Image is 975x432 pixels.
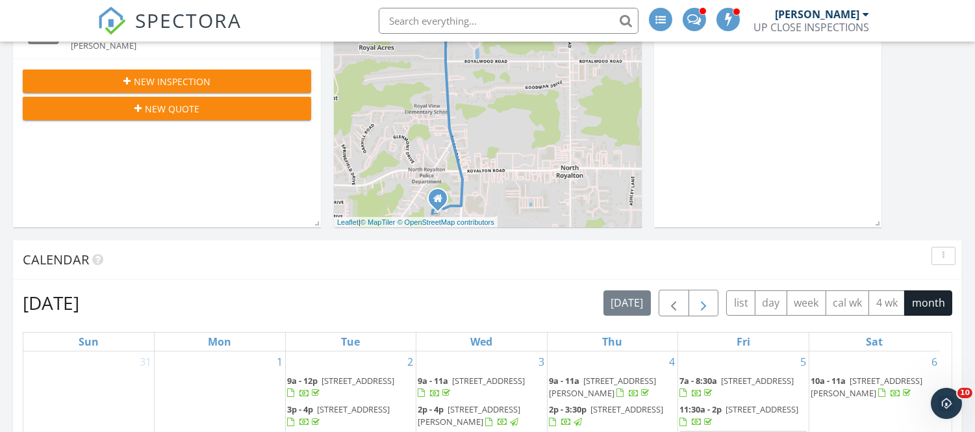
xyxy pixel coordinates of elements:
[468,333,495,351] a: Wednesday
[287,375,394,399] a: 9a - 12p [STREET_ADDRESS]
[418,375,525,399] a: 9a - 11a [STREET_ADDRESS]
[145,102,199,116] span: New Quote
[334,217,498,228] div: |
[287,374,415,401] a: 9a - 12p [STREET_ADDRESS]
[931,388,962,419] iframe: Intercom live chat
[287,402,415,430] a: 3p - 4p [STREET_ADDRESS]
[23,97,311,120] button: New Quote
[679,402,807,430] a: 11:30a - 2p [STREET_ADDRESS]
[338,333,362,351] a: Tuesday
[549,402,677,430] a: 2p - 3:30p [STREET_ADDRESS]
[600,333,626,351] a: Thursday
[418,403,444,415] span: 2p - 4p
[379,8,639,34] input: Search everything...
[679,375,794,399] a: 7a - 8:30a [STREET_ADDRESS]
[134,75,210,88] span: New Inspection
[418,402,546,430] a: 2p - 4p [STREET_ADDRESS][PERSON_NAME]
[726,403,798,415] span: [STREET_ADDRESS]
[418,403,520,427] a: 2p - 4p [STREET_ADDRESS][PERSON_NAME]
[549,403,663,427] a: 2p - 3:30p [STREET_ADDRESS]
[798,351,809,372] a: Go to September 5, 2025
[452,375,525,387] span: [STREET_ADDRESS]
[603,290,651,316] button: [DATE]
[97,18,242,45] a: SPECTORA
[71,40,287,52] div: [PERSON_NAME]
[679,403,722,415] span: 11:30a - 2p
[97,6,126,35] img: The Best Home Inspection Software - Spectora
[590,403,663,415] span: [STREET_ADDRESS]
[904,290,952,316] button: month
[929,351,940,372] a: Go to September 6, 2025
[317,403,390,415] span: [STREET_ADDRESS]
[536,351,547,372] a: Go to September 3, 2025
[23,70,311,93] button: New Inspection
[23,290,79,316] h2: [DATE]
[549,403,587,415] span: 2p - 3:30p
[398,218,494,226] a: © OpenStreetMap contributors
[549,375,656,399] span: [STREET_ADDRESS][PERSON_NAME]
[659,290,689,316] button: Previous month
[287,403,313,415] span: 3p - 4p
[205,333,234,351] a: Monday
[753,21,869,34] div: UP CLOSE INSPECTIONS
[721,375,794,387] span: [STREET_ADDRESS]
[666,351,677,372] a: Go to September 4, 2025
[287,375,318,387] span: 9a - 12p
[957,388,972,398] span: 10
[775,8,859,21] div: [PERSON_NAME]
[418,403,520,427] span: [STREET_ADDRESS][PERSON_NAME]
[726,290,755,316] button: list
[787,290,826,316] button: week
[287,403,390,427] a: 3p - 4p [STREET_ADDRESS]
[679,403,798,427] a: 11:30a - 2p [STREET_ADDRESS]
[734,333,753,351] a: Friday
[405,351,416,372] a: Go to September 2, 2025
[811,375,846,387] span: 10a - 11a
[274,351,285,372] a: Go to September 1, 2025
[137,351,154,372] a: Go to August 31, 2025
[868,290,905,316] button: 4 wk
[689,290,719,316] button: Next month
[549,374,677,401] a: 9a - 11a [STREET_ADDRESS][PERSON_NAME]
[361,218,396,226] a: © MapTiler
[549,375,579,387] span: 9a - 11a
[322,375,394,387] span: [STREET_ADDRESS]
[418,374,546,401] a: 9a - 11a [STREET_ADDRESS]
[23,251,89,268] span: Calendar
[337,218,359,226] a: Leaflet
[755,290,787,316] button: day
[76,333,101,351] a: Sunday
[679,375,717,387] span: 7a - 8:30a
[863,333,885,351] a: Saturday
[826,290,870,316] button: cal wk
[438,198,446,206] div: 14515 Cross Creek Lane, North Royalton OH 44133
[811,374,939,401] a: 10a - 11a [STREET_ADDRESS][PERSON_NAME]
[135,6,242,34] span: SPECTORA
[549,375,656,399] a: 9a - 11a [STREET_ADDRESS][PERSON_NAME]
[679,374,807,401] a: 7a - 8:30a [STREET_ADDRESS]
[418,375,448,387] span: 9a - 11a
[811,375,922,399] a: 10a - 11a [STREET_ADDRESS][PERSON_NAME]
[811,375,922,399] span: [STREET_ADDRESS][PERSON_NAME]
